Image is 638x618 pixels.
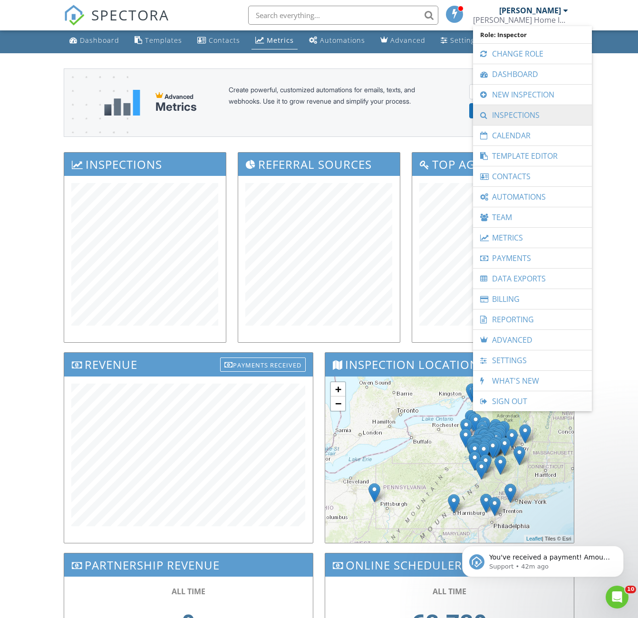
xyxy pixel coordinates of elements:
iframe: Intercom notifications message [448,526,638,592]
a: Inspections [478,105,587,125]
div: Contacts [209,36,240,45]
a: Sign Out [478,391,587,411]
div: [PERSON_NAME] [499,6,561,15]
span: Advanced [164,93,193,100]
a: Change Role [478,44,587,64]
a: Payments Received [220,355,306,371]
a: Dashboard [66,32,123,49]
a: Reporting [478,309,587,329]
a: Settings [437,32,483,49]
h3: Revenue [64,353,313,376]
div: Kincaid Home Inspection Services [473,15,568,25]
a: Templates [131,32,186,49]
a: Automations [478,187,587,207]
a: Settings [478,350,587,370]
div: Dashboard [80,36,119,45]
a: SPECTORA [64,13,169,33]
div: ALL TIME [83,586,294,597]
h3: Top Agents [412,153,574,176]
iframe: Intercom live chat [606,586,628,608]
a: Billing [478,289,587,309]
a: Activate Advanced [469,103,555,118]
a: Team [478,207,587,227]
a: What's New [478,371,587,391]
a: Contacts [478,166,587,186]
div: Metrics [267,36,294,45]
div: Templates [145,36,182,45]
div: ALL TIME [344,586,555,597]
h3: Referral Sources [238,153,400,176]
a: Advanced [478,330,587,350]
a: Dashboard [478,64,587,84]
input: Search everything... [248,6,438,25]
div: Automations [320,36,365,45]
div: Metrics [155,100,197,114]
a: Zoom out [331,396,345,411]
img: The Best Home Inspection Software - Spectora [64,5,85,26]
a: Zoom in [331,382,345,396]
span: 10 [625,586,636,593]
a: Calendar [478,126,587,145]
a: Metrics [251,32,298,49]
a: Automations (Basic) [305,32,369,49]
a: Template Editor [478,146,587,166]
a: Advanced [377,32,429,49]
span: Role: Inspector [478,26,587,43]
div: Payments Received [220,357,306,372]
h3: Partnership Revenue [64,553,313,577]
div: Advanced [390,36,425,45]
h3: Inspections [64,153,226,176]
a: New Inspection [478,85,587,105]
img: metrics-aadfce2e17a16c02574e7fc40e4d6b8174baaf19895a402c862ea781aae8ef5b.svg [104,90,140,116]
a: Metrics [478,228,587,248]
img: advanced-banner-bg-f6ff0eecfa0ee76150a1dea9fec4b49f333892f74bc19f1b897a312d7a1b2ff3.png [64,69,128,174]
div: Settings [450,36,479,45]
a: Learn More [469,84,555,99]
a: Data Exports [478,269,587,289]
a: Payments [478,248,587,268]
div: Create powerful, customized automations for emails, texts, and webhooks. Use it to grow revenue a... [229,84,438,121]
a: Contacts [193,32,244,49]
span: SPECTORA [91,5,169,25]
h3: Inspection Locations [325,353,574,376]
h3: Online Scheduler Revenue [325,553,574,577]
